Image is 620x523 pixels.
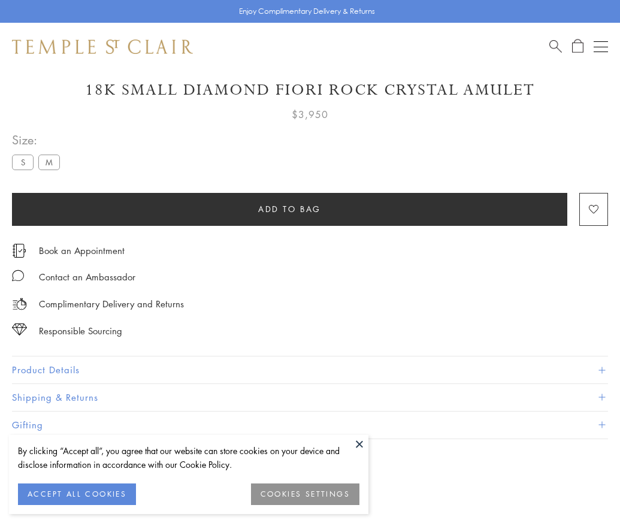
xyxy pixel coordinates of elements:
[39,297,184,312] p: Complimentary Delivery and Returns
[12,324,27,335] img: icon_sourcing.svg
[594,40,608,54] button: Open navigation
[12,193,567,226] button: Add to bag
[39,270,135,285] div: Contact an Ambassador
[549,39,562,54] a: Search
[572,39,583,54] a: Open Shopping Bag
[258,202,321,216] span: Add to bag
[12,384,608,411] button: Shipping & Returns
[12,412,608,439] button: Gifting
[12,270,24,282] img: MessageIcon-01_2.svg
[39,244,125,257] a: Book an Appointment
[12,155,34,170] label: S
[18,483,136,505] button: ACCEPT ALL COOKIES
[239,5,375,17] p: Enjoy Complimentary Delivery & Returns
[251,483,359,505] button: COOKIES SETTINGS
[12,356,608,383] button: Product Details
[12,40,193,54] img: Temple St. Clair
[12,80,608,101] h1: 18K Small Diamond Fiori Rock Crystal Amulet
[12,130,65,150] span: Size:
[12,297,27,312] img: icon_delivery.svg
[18,444,359,471] div: By clicking “Accept all”, you agree that our website can store cookies on your device and disclos...
[38,155,60,170] label: M
[12,244,26,258] img: icon_appointment.svg
[292,107,328,122] span: $3,950
[39,324,122,338] div: Responsible Sourcing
